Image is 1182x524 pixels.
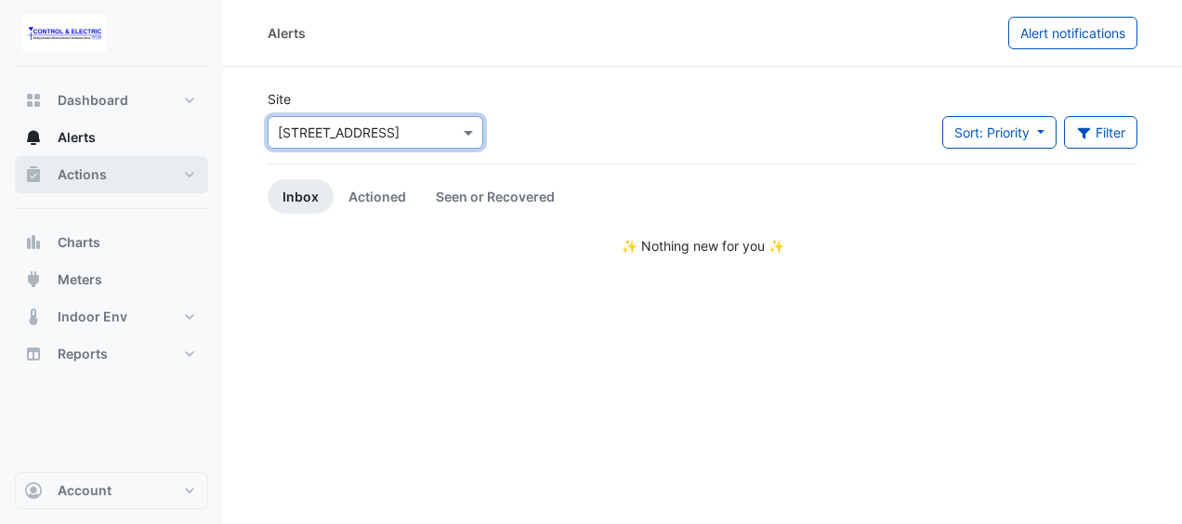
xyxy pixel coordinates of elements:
[24,233,43,252] app-icon: Charts
[1064,116,1138,149] button: Filter
[15,298,208,335] button: Indoor Env
[268,179,334,214] a: Inbox
[24,308,43,326] app-icon: Indoor Env
[15,335,208,373] button: Reports
[15,119,208,156] button: Alerts
[58,233,100,252] span: Charts
[268,236,1137,255] div: ✨ Nothing new for you ✨
[15,156,208,193] button: Actions
[24,165,43,184] app-icon: Actions
[15,261,208,298] button: Meters
[24,128,43,147] app-icon: Alerts
[58,165,107,184] span: Actions
[421,179,570,214] a: Seen or Recovered
[268,89,291,109] label: Site
[58,128,96,147] span: Alerts
[58,308,127,326] span: Indoor Env
[22,15,106,52] img: Company Logo
[942,116,1057,149] button: Sort: Priority
[24,270,43,289] app-icon: Meters
[58,91,128,110] span: Dashboard
[15,82,208,119] button: Dashboard
[1008,17,1137,49] button: Alert notifications
[24,91,43,110] app-icon: Dashboard
[268,23,306,43] div: Alerts
[1020,25,1125,41] span: Alert notifications
[954,124,1030,140] span: Sort: Priority
[15,472,208,509] button: Account
[58,345,108,363] span: Reports
[58,270,102,289] span: Meters
[15,224,208,261] button: Charts
[334,179,421,214] a: Actioned
[24,345,43,363] app-icon: Reports
[58,481,112,500] span: Account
